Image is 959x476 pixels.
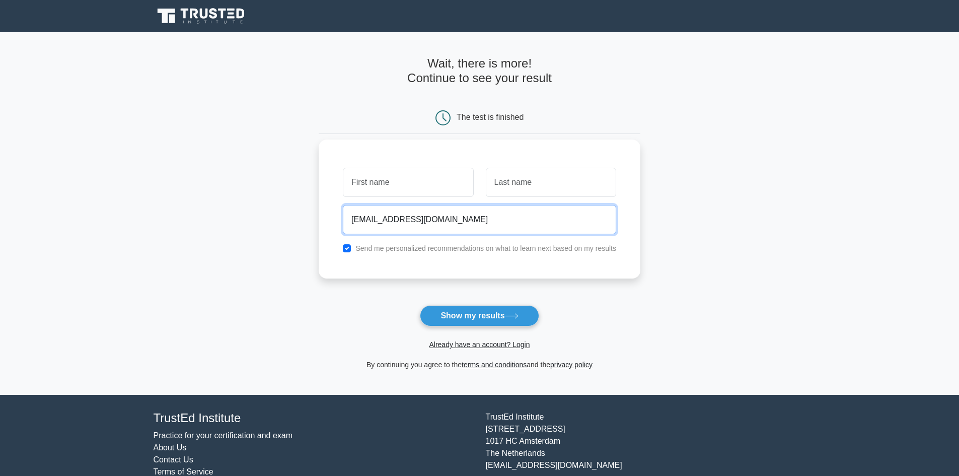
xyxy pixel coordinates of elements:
a: Practice for your certification and exam [154,431,293,440]
a: Already have an account? Login [429,341,530,349]
input: First name [343,168,473,197]
a: terms and conditions [462,361,527,369]
input: Last name [486,168,616,197]
a: Contact Us [154,455,193,464]
button: Show my results [420,305,539,326]
div: By continuing you agree to the and the [313,359,646,371]
h4: Wait, there is more! Continue to see your result [319,56,640,86]
a: About Us [154,443,187,452]
input: Email [343,205,616,234]
div: The test is finished [457,113,524,121]
a: privacy policy [550,361,593,369]
label: Send me personalized recommendations on what to learn next based on my results [355,244,616,252]
h4: TrustEd Institute [154,411,474,426]
a: Terms of Service [154,467,213,476]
